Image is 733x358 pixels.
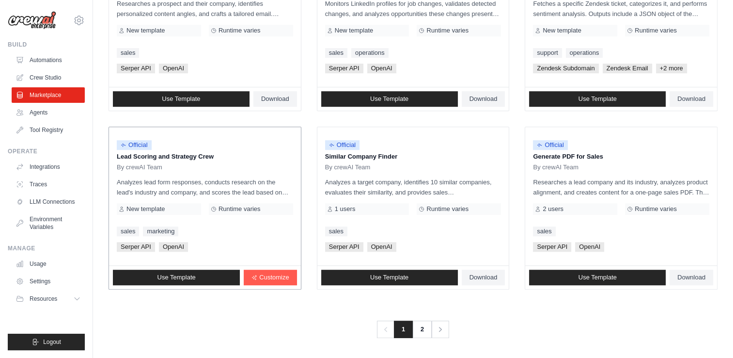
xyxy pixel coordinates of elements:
a: Download [670,91,713,107]
span: Runtime varies [426,205,468,213]
span: Customize [259,274,289,281]
span: Use Template [578,95,617,103]
span: Use Template [578,274,617,281]
span: 1 users [335,205,356,213]
a: Use Template [113,91,250,107]
div: Build [8,41,85,49]
span: Zendesk Subdomain [533,64,598,73]
a: Download [462,91,505,107]
p: Generate PDF for Sales [533,152,709,162]
a: LLM Connections [12,194,85,210]
button: Logout [8,334,85,350]
span: Use Template [157,274,195,281]
a: Use Template [529,91,666,107]
span: New template [126,205,165,213]
p: Researches a lead company and its industry, analyzes product alignment, and creates content for a... [533,177,709,197]
span: Use Template [370,95,408,103]
span: Use Template [370,274,408,281]
a: Agents [12,105,85,120]
span: Download [261,95,289,103]
a: operations [566,48,603,58]
a: Use Template [529,270,666,285]
span: Runtime varies [635,27,677,34]
span: Official [325,140,360,150]
a: Tool Registry [12,122,85,138]
span: New template [126,27,165,34]
button: Resources [12,291,85,307]
span: Serper API [117,64,155,73]
span: Serper API [325,64,363,73]
a: 2 [412,321,432,338]
span: New template [543,27,581,34]
span: Download [677,95,705,103]
span: Download [677,274,705,281]
a: Download [670,270,713,285]
a: Download [253,91,297,107]
a: Usage [12,256,85,272]
a: Settings [12,274,85,289]
span: Logout [43,338,61,346]
a: support [533,48,561,58]
span: Runtime varies [218,205,261,213]
div: Operate [8,147,85,155]
span: +2 more [656,64,687,73]
p: Lead Scoring and Strategy Crew [117,152,293,162]
span: By crewAI Team [325,163,371,171]
span: Resources [30,295,57,303]
span: Use Template [162,95,200,103]
span: OpenAI [159,64,188,73]
a: sales [325,227,347,236]
a: Download [462,270,505,285]
span: 2 users [543,205,563,213]
span: OpenAI [367,242,396,252]
span: By crewAI Team [533,163,578,171]
span: Download [469,95,498,103]
a: Use Template [321,270,458,285]
span: Serper API [117,242,155,252]
p: Analyzes a target company, identifies 10 similar companies, evaluates their similarity, and provi... [325,177,501,197]
a: Integrations [12,159,85,175]
a: Environment Variables [12,212,85,235]
div: Manage [8,244,85,252]
a: Traces [12,177,85,192]
span: Serper API [325,242,363,252]
a: sales [533,227,555,236]
a: Customize [244,270,296,285]
p: Similar Company Finder [325,152,501,162]
a: operations [351,48,389,58]
a: Automations [12,52,85,68]
a: Marketplace [12,87,85,103]
a: sales [117,48,139,58]
img: Logo [8,11,56,30]
span: Official [117,140,152,150]
a: Use Template [113,270,240,285]
span: Serper API [533,242,571,252]
span: Runtime varies [426,27,468,34]
span: OpenAI [575,242,604,252]
a: Crew Studio [12,70,85,85]
nav: Pagination [377,321,449,338]
span: Download [469,274,498,281]
a: sales [325,48,347,58]
a: sales [117,227,139,236]
span: Runtime varies [218,27,261,34]
p: Analyzes lead form responses, conducts research on the lead's industry and company, and scores th... [117,177,293,197]
span: Runtime varies [635,205,677,213]
span: Official [533,140,568,150]
span: OpenAI [159,242,188,252]
a: marketing [143,227,178,236]
span: Zendesk Email [603,64,652,73]
span: OpenAI [367,64,396,73]
span: By crewAI Team [117,163,162,171]
a: Use Template [321,91,458,107]
span: New template [335,27,373,34]
span: 1 [394,321,413,338]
